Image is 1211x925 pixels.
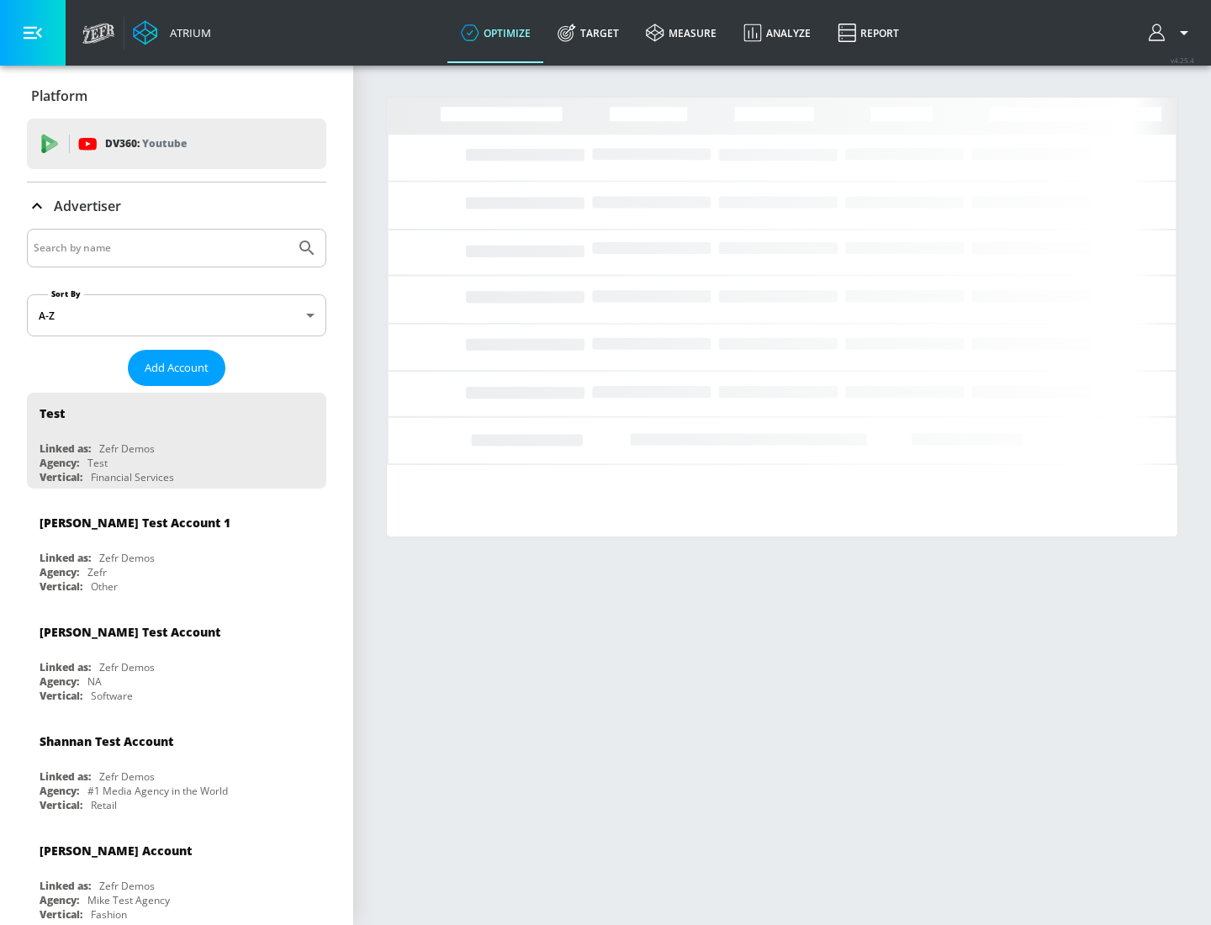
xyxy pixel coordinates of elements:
div: Shannan Test Account [40,733,173,749]
div: Zefr Demos [99,551,155,565]
div: Zefr [87,565,107,579]
div: Advertiser [27,182,326,230]
div: Zefr Demos [99,769,155,784]
div: Fashion [91,907,127,922]
div: TestLinked as:Zefr DemosAgency:TestVertical:Financial Services [27,393,326,489]
button: Add Account [128,350,225,386]
a: optimize [447,3,544,63]
a: Atrium [133,20,211,45]
a: Report [824,3,912,63]
div: [PERSON_NAME] Test AccountLinked as:Zefr DemosAgency:NAVertical:Software [27,611,326,707]
input: Search by name [34,237,288,259]
div: Other [91,579,118,594]
div: Retail [91,798,117,812]
div: Agency: [40,456,79,470]
p: Platform [31,87,87,105]
div: [PERSON_NAME] Test Account [40,624,220,640]
p: Youtube [142,135,187,152]
div: Zefr Demos [99,441,155,456]
div: Agency: [40,674,79,689]
div: Vertical: [40,689,82,703]
div: [PERSON_NAME] Test Account 1Linked as:Zefr DemosAgency:ZefrVertical:Other [27,502,326,598]
div: Linked as: [40,660,91,674]
div: DV360: Youtube [27,119,326,169]
span: v 4.25.4 [1171,55,1194,65]
div: Shannan Test AccountLinked as:Zefr DemosAgency:#1 Media Agency in the WorldVertical:Retail [27,721,326,817]
div: Agency: [40,565,79,579]
div: Vertical: [40,579,82,594]
div: Software [91,689,133,703]
div: Atrium [163,25,211,40]
div: Agency: [40,893,79,907]
p: Advertiser [54,197,121,215]
div: Vertical: [40,470,82,484]
div: Platform [27,72,326,119]
div: Financial Services [91,470,174,484]
div: Test [40,405,65,421]
div: Zefr Demos [99,660,155,674]
a: measure [632,3,730,63]
div: Linked as: [40,769,91,784]
div: Linked as: [40,551,91,565]
a: Target [544,3,632,63]
p: DV360: [105,135,187,153]
div: Linked as: [40,879,91,893]
div: Mike Test Agency [87,893,170,907]
span: Add Account [145,358,209,378]
div: NA [87,674,102,689]
div: Vertical: [40,798,82,812]
div: Zefr Demos [99,879,155,893]
div: Test [87,456,108,470]
div: A-Z [27,294,326,336]
div: Vertical: [40,907,82,922]
label: Sort By [48,288,84,299]
a: Analyze [730,3,824,63]
div: Linked as: [40,441,91,456]
div: #1 Media Agency in the World [87,784,228,798]
div: Agency: [40,784,79,798]
div: [PERSON_NAME] Account [40,843,192,859]
div: [PERSON_NAME] Test Account 1 [40,515,230,531]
